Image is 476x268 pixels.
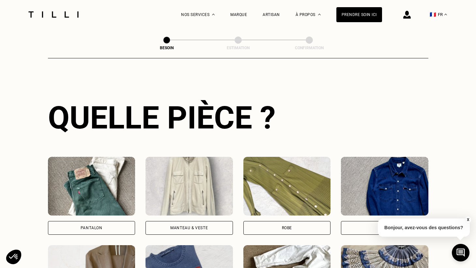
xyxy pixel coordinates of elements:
[403,11,411,19] img: icône connexion
[430,11,436,18] span: 🇫🇷
[336,7,382,22] a: Prendre soin ici
[378,218,470,237] p: Bonjour, avez-vous des questions?
[206,46,271,50] div: Estimation
[318,14,321,15] img: Menu déroulant à propos
[48,157,135,216] img: Tilli retouche votre Pantalon
[170,226,208,230] div: Manteau & Veste
[444,14,447,15] img: menu déroulant
[341,157,428,216] img: Tilli retouche votre Haut
[212,14,215,15] img: Menu déroulant
[81,226,102,230] div: Pantalon
[26,11,81,18] img: Logo du service de couturière Tilli
[134,46,199,50] div: Besoin
[146,157,233,216] img: Tilli retouche votre Manteau & Veste
[263,12,280,17] a: Artisan
[48,99,428,136] div: Quelle pièce ?
[230,12,247,17] a: Marque
[277,46,342,50] div: Confirmation
[465,216,471,223] button: X
[243,157,331,216] img: Tilli retouche votre Robe
[282,226,292,230] div: Robe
